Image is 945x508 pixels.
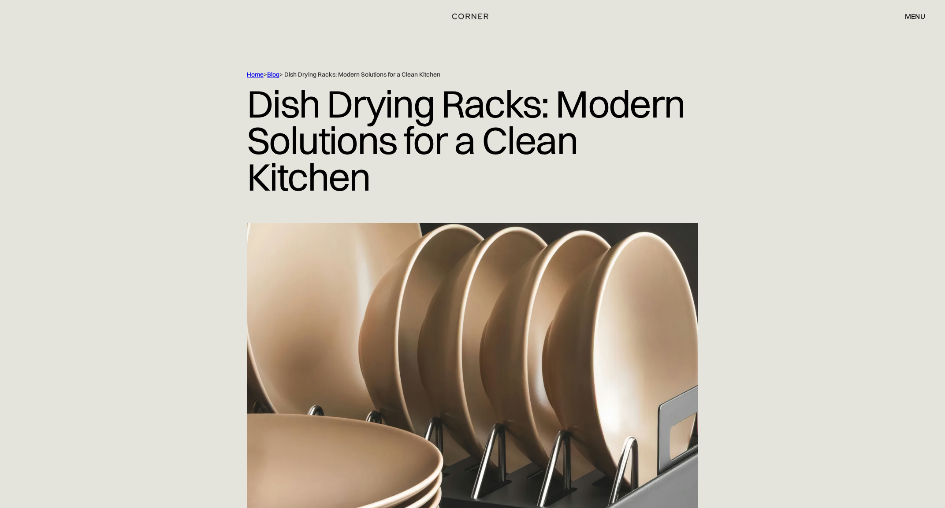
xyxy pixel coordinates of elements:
div: menu [896,9,925,24]
h1: Dish Drying Racks: Modern Solutions for a Clean Kitchen [247,79,698,202]
a: Home [247,70,264,78]
a: home [434,11,510,22]
a: Blog [267,70,279,78]
div: > > Dish Drying Racks: Modern Solutions for a Clean Kitchen [247,70,661,79]
div: menu [905,13,925,20]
